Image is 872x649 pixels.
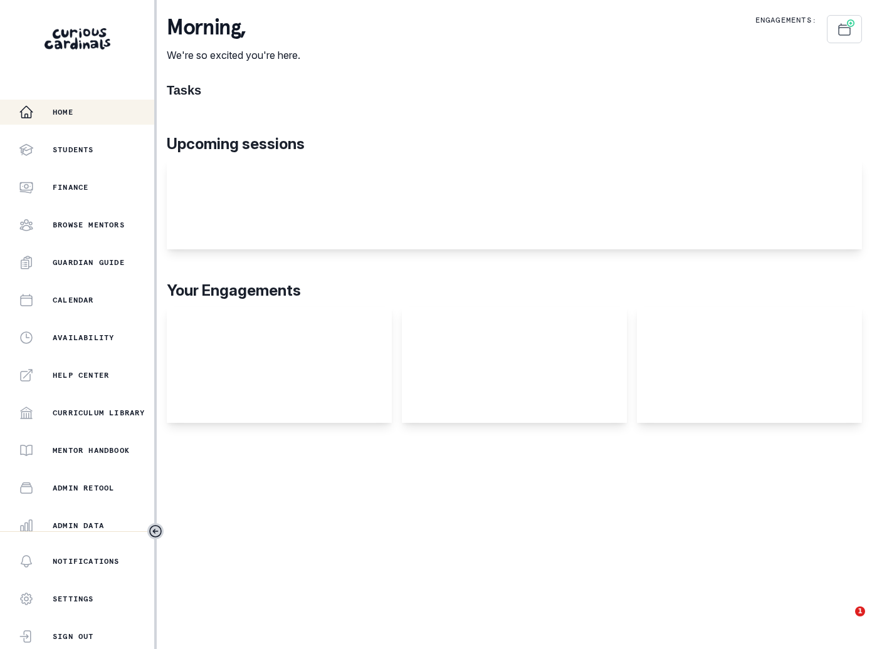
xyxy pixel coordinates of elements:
[167,279,862,302] p: Your Engagements
[829,606,859,636] iframe: Intercom live chat
[53,295,94,305] p: Calendar
[167,15,300,40] p: morning ,
[167,83,862,98] h1: Tasks
[167,133,862,155] p: Upcoming sessions
[53,257,125,267] p: Guardian Guide
[53,408,145,418] p: Curriculum Library
[45,28,110,49] img: Curious Cardinals Logo
[53,182,88,192] p: Finance
[855,606,865,616] span: 1
[53,445,130,455] p: Mentor Handbook
[53,145,94,155] p: Students
[755,15,817,25] p: Engagements:
[53,631,94,641] p: Sign Out
[53,220,125,230] p: Browse Mentors
[147,523,164,539] button: Toggle sidebar
[167,48,300,63] p: We're so excited you're here.
[53,333,114,343] p: Availability
[53,483,114,493] p: Admin Retool
[53,556,120,566] p: Notifications
[827,15,862,43] button: Schedule Sessions
[53,370,109,380] p: Help Center
[53,107,73,117] p: Home
[53,521,104,531] p: Admin Data
[53,594,94,604] p: Settings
